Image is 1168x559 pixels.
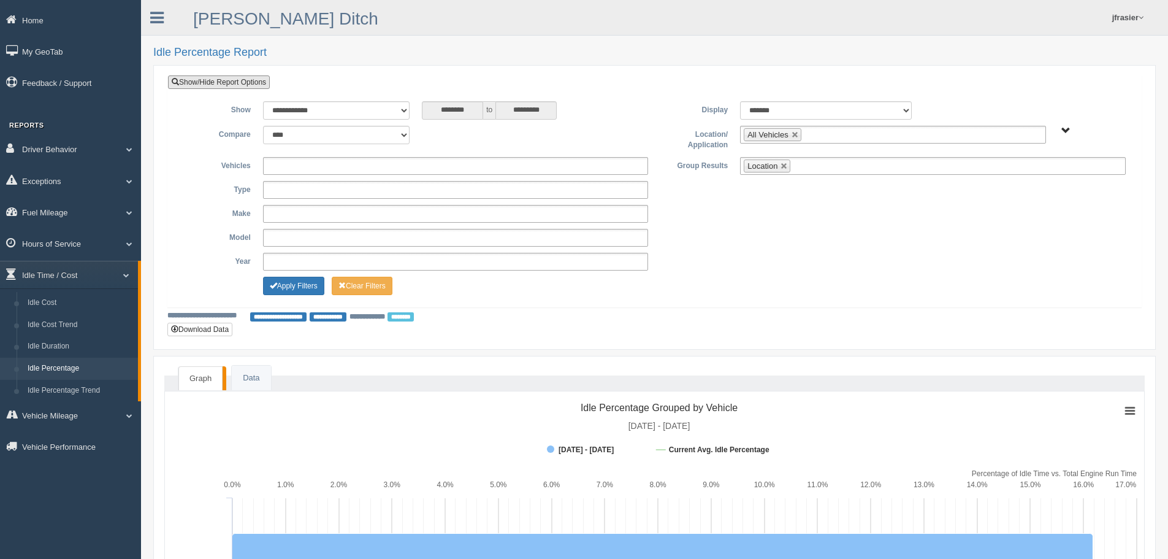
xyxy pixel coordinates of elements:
a: Idle Percentage Trend [22,380,138,402]
text: 17.0% [1115,480,1136,489]
a: Show/Hide Report Options [168,75,270,89]
a: Graph [178,366,223,391]
text: 7.0% [597,480,614,489]
span: Location [747,161,777,171]
label: Vehicles [177,157,257,172]
a: Idle Duration [22,336,138,358]
a: Data [232,366,270,391]
text: 9.0% [703,480,720,489]
text: 13.0% [914,480,934,489]
text: 1.0% [277,480,294,489]
text: 15.0% [1020,480,1040,489]
text: 3.0% [384,480,401,489]
tspan: Percentage of Idle Time vs. Total Engine Run Time [972,469,1137,478]
text: 16.0% [1073,480,1094,489]
text: 5.0% [490,480,507,489]
a: Idle Cost [22,292,138,314]
label: Location/ Application [654,126,734,151]
label: Compare [177,126,257,141]
button: Download Data [167,323,232,336]
span: to [483,101,495,120]
tspan: Idle Percentage Grouped by Vehicle [581,403,738,413]
text: 8.0% [649,480,666,489]
text: 2.0% [330,480,348,489]
button: Change Filter Options [332,277,392,295]
tspan: Current Avg. Idle Percentage [669,445,769,454]
label: Show [177,101,257,116]
text: 4.0% [437,480,454,489]
a: Idle Percentage [22,358,138,380]
text: 0.0% [224,480,241,489]
label: Make [177,205,257,220]
button: Change Filter Options [263,277,324,295]
text: 10.0% [754,480,775,489]
label: Year [177,253,257,268]
tspan: [DATE] - [DATE] [559,445,614,454]
tspan: [DATE] - [DATE] [628,421,690,431]
text: 11.0% [807,480,828,489]
text: 14.0% [967,480,988,489]
label: Group Results [654,157,734,172]
text: 6.0% [543,480,560,489]
span: All Vehicles [747,130,788,139]
label: Type [177,181,257,196]
label: Model [177,229,257,244]
a: [PERSON_NAME] Ditch [193,9,378,28]
h2: Idle Percentage Report [153,47,1156,59]
a: Idle Cost Trend [22,314,138,336]
label: Display [654,101,734,116]
text: 12.0% [860,480,881,489]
